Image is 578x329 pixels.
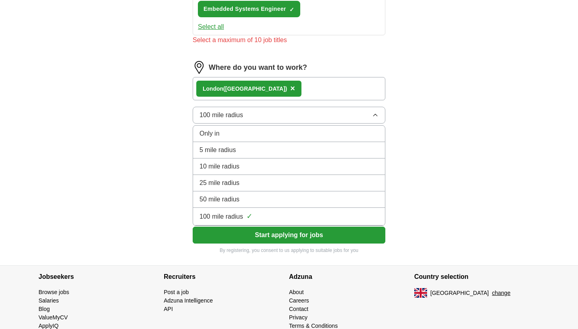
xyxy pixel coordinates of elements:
button: change [492,289,511,297]
a: Browse jobs [39,289,69,295]
span: × [290,84,295,93]
button: Embedded Systems Engineer✓ [198,1,300,17]
strong: Londo [203,85,220,92]
img: UK flag [414,288,427,298]
p: By registering, you consent to us applying to suitable jobs for you [193,247,385,254]
button: × [290,83,295,95]
span: 5 mile radius [199,145,236,155]
span: 50 mile radius [199,195,240,204]
span: 100 mile radius [199,212,243,221]
div: Select a maximum of 10 job titles [193,35,385,45]
span: ✓ [246,211,252,222]
a: Salaries [39,297,59,304]
span: 100 mile radius [199,110,243,120]
a: Adzuna Intelligence [164,297,213,304]
div: n [203,85,287,93]
span: Only in [199,129,220,138]
button: Start applying for jobs [193,227,385,244]
span: ([GEOGRAPHIC_DATA]) [223,85,287,92]
button: Select all [198,22,224,32]
a: API [164,306,173,312]
a: ApplyIQ [39,323,59,329]
span: ✓ [289,6,294,13]
a: ValueMyCV [39,314,68,321]
span: 25 mile radius [199,178,240,188]
a: About [289,289,304,295]
a: Terms & Conditions [289,323,338,329]
span: Embedded Systems Engineer [204,5,286,13]
span: [GEOGRAPHIC_DATA] [430,289,489,297]
button: 100 mile radius [193,107,385,124]
a: Privacy [289,314,307,321]
span: 10 mile radius [199,162,240,171]
a: Post a job [164,289,189,295]
h4: Country selection [414,266,539,288]
label: Where do you want to work? [209,62,307,73]
a: Blog [39,306,50,312]
a: Contact [289,306,308,312]
a: Careers [289,297,309,304]
img: location.png [193,61,206,74]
